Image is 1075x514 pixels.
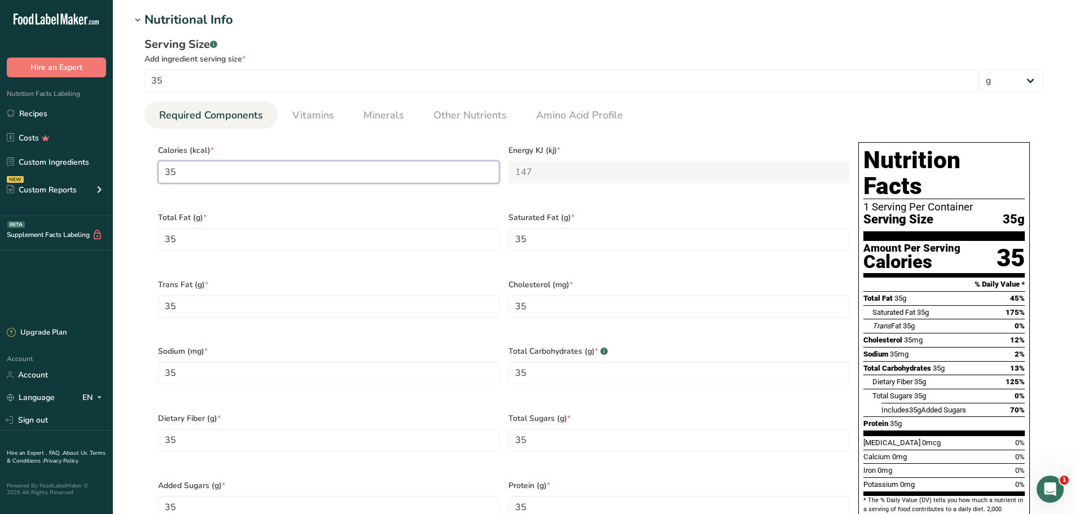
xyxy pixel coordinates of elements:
[909,406,921,414] span: 35g
[7,449,106,465] a: Terms & Conditions .
[508,345,850,357] span: Total Carbohydrates (g)
[1015,350,1025,358] span: 2%
[894,294,906,302] span: 35g
[863,364,931,372] span: Total Carbohydrates
[890,350,909,358] span: 35mg
[7,482,106,496] div: Powered By FoodLabelMaker © 2025 All Rights Reserved
[433,108,507,123] span: Other Nutrients
[872,322,891,330] i: Trans
[158,144,499,156] span: Calories (kcal)
[892,453,907,461] span: 0mg
[508,279,850,291] span: Cholesterol (mg)
[7,327,67,339] div: Upgrade Plan
[158,279,499,291] span: Trans Fat (g)
[292,108,334,123] span: Vitamins
[508,412,850,424] span: Total Sugars (g)
[917,308,929,317] span: 35g
[881,406,966,414] span: Includes Added Sugars
[1015,438,1025,447] span: 0%
[1010,364,1025,372] span: 13%
[903,322,915,330] span: 35g
[904,336,923,344] span: 35mg
[872,392,912,400] span: Total Sugars
[144,11,233,29] div: Nutritional Info
[1006,377,1025,386] span: 125%
[158,412,499,424] span: Dietary Fiber (g)
[863,254,960,270] div: Calories
[1015,453,1025,461] span: 0%
[1006,308,1025,317] span: 175%
[158,480,499,491] span: Added Sugars (g)
[863,438,920,447] span: [MEDICAL_DATA]
[7,58,106,77] button: Hire an Expert
[144,53,1043,65] div: Add ingredient serving size
[863,147,1025,199] h1: Nutrition Facts
[863,350,888,358] span: Sodium
[863,243,960,254] div: Amount Per Serving
[997,243,1025,273] div: 35
[1015,480,1025,489] span: 0%
[872,377,912,386] span: Dietary Fiber
[536,108,623,123] span: Amino Acid Profile
[863,294,893,302] span: Total Fat
[144,69,979,92] input: Type your serving size here
[1010,336,1025,344] span: 12%
[1060,476,1069,485] span: 1
[922,438,941,447] span: 0mcg
[1015,322,1025,330] span: 0%
[1037,476,1064,503] iframe: Intercom live chat
[1015,466,1025,475] span: 0%
[900,480,915,489] span: 0mg
[7,184,77,196] div: Custom Reports
[63,449,90,457] a: About Us .
[363,108,404,123] span: Minerals
[49,449,63,457] a: FAQ .
[863,213,933,227] span: Serving Size
[508,212,850,223] span: Saturated Fat (g)
[863,336,902,344] span: Cholesterol
[7,449,47,457] a: Hire an Expert .
[1015,392,1025,400] span: 0%
[158,345,499,357] span: Sodium (mg)
[914,392,926,400] span: 35g
[43,457,78,465] a: Privacy Policy
[82,391,106,405] div: EN
[508,144,850,156] span: Energy KJ (kj)
[508,480,850,491] span: Protein (g)
[158,212,499,223] span: Total Fat (g)
[7,221,25,228] div: BETA
[144,36,1043,53] div: Serving Size
[863,480,898,489] span: Potassium
[863,419,888,428] span: Protein
[914,377,926,386] span: 35g
[863,201,1025,213] div: 1 Serving Per Container
[872,308,915,317] span: Saturated Fat
[7,388,55,407] a: Language
[877,466,892,475] span: 0mg
[933,364,945,372] span: 35g
[1010,294,1025,302] span: 45%
[863,278,1025,291] section: % Daily Value *
[7,176,24,183] div: NEW
[863,466,876,475] span: Iron
[863,453,890,461] span: Calcium
[1010,406,1025,414] span: 70%
[159,108,263,123] span: Required Components
[890,419,902,428] span: 35g
[1003,213,1025,227] span: 35g
[872,322,901,330] span: Fat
